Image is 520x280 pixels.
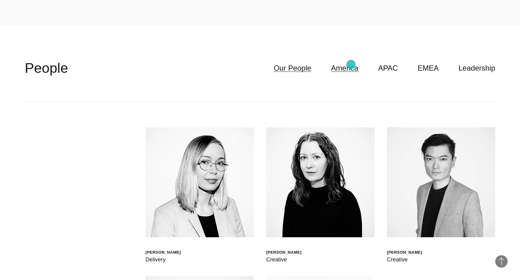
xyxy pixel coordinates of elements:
[418,62,439,74] a: EMEA
[145,255,181,264] div: Delivery
[387,127,495,237] img: Daniel Ng
[145,250,181,255] div: [PERSON_NAME]
[145,127,254,237] img: Walt Drkula
[25,59,68,77] h2: People
[387,250,422,255] div: [PERSON_NAME]
[266,250,301,255] div: [PERSON_NAME]
[458,62,495,74] a: Leadership
[331,62,358,74] a: America
[495,255,508,268] button: Back to Top
[266,255,301,264] div: Creative
[378,62,398,74] a: APAC
[387,255,422,264] div: Creative
[266,127,375,237] img: Jen Higgins
[274,62,311,74] a: Our People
